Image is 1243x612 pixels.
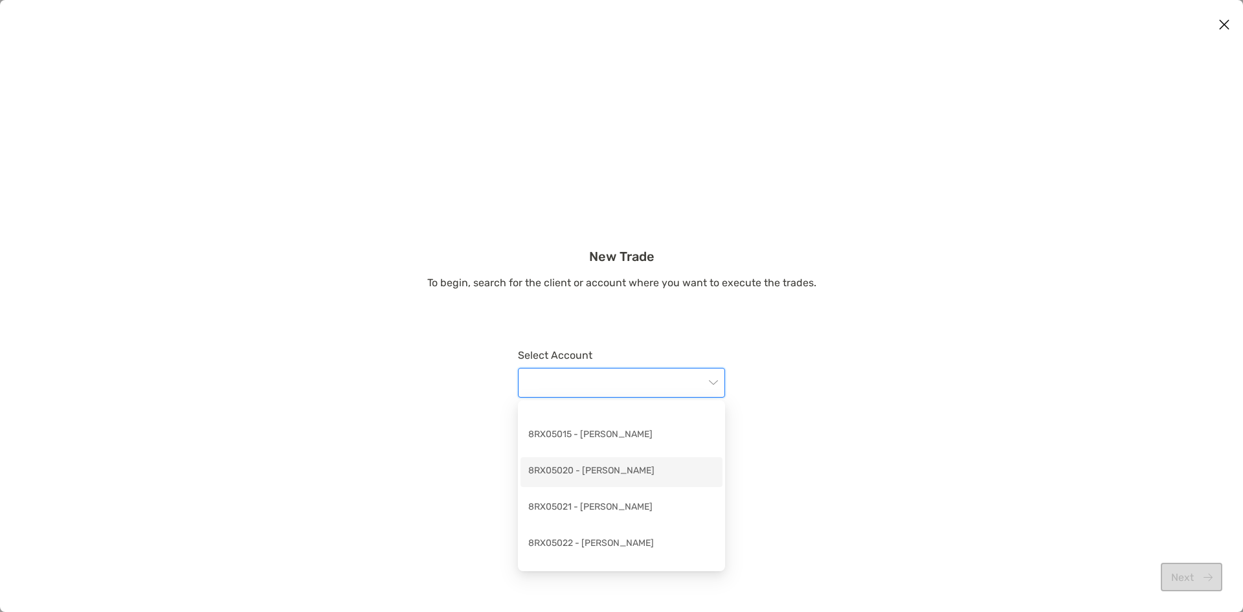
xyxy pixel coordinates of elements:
[521,457,722,487] div: 8RX05020 - Kevin Soldani
[528,464,715,480] div: 8RX05020 - [PERSON_NAME]
[521,421,722,451] div: 8RX05015 - Michele Kopach
[521,530,722,560] div: 8RX05022 - Kevin Soldani
[528,536,715,552] div: 8RX05022 - [PERSON_NAME]
[427,249,816,264] h3: New Trade
[521,493,722,523] div: 8RX05021 - Kevin Soldani
[528,500,715,516] div: 8RX05021 - [PERSON_NAME]
[427,275,816,291] p: To begin, search for the client or account where you want to execute the trades.
[518,349,725,361] label: Select Account
[521,566,722,596] div: 8RX05023 - Jeremy Veysseire
[1215,16,1234,35] button: Close modal
[528,427,715,444] div: 8RX05015 - [PERSON_NAME]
